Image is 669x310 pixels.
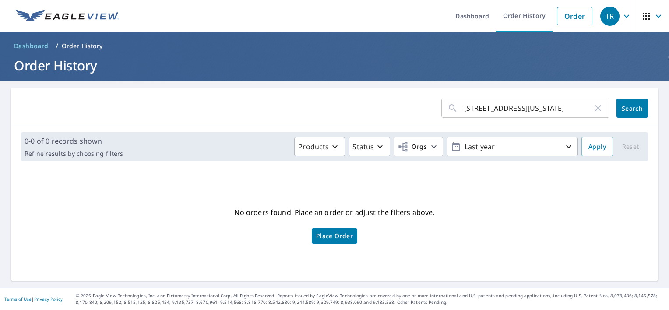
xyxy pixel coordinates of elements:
span: Search [623,104,641,113]
span: Orgs [398,141,427,152]
a: Terms of Use [4,296,32,302]
button: Orgs [394,137,443,156]
a: Privacy Policy [34,296,63,302]
p: © 2025 Eagle View Technologies, Inc. and Pictometry International Corp. All Rights Reserved. Repo... [76,292,665,306]
li: / [56,41,58,51]
p: No orders found. Place an order or adjust the filters above. [234,205,434,219]
a: Place Order [312,228,357,244]
h1: Order History [11,56,658,74]
span: Place Order [316,234,353,238]
a: Dashboard [11,39,52,53]
p: Products [298,141,329,152]
button: Last year [447,137,578,156]
nav: breadcrumb [11,39,658,53]
div: TR [600,7,620,26]
p: 0-0 of 0 records shown [25,136,123,146]
button: Status [349,137,390,156]
p: Last year [461,139,563,155]
span: Dashboard [14,42,49,50]
p: Order History [62,42,103,50]
button: Products [294,137,345,156]
button: Search [616,99,648,118]
p: | [4,296,63,302]
input: Address, Report #, Claim ID, etc. [464,96,593,120]
a: Order [557,7,592,25]
span: Apply [588,141,606,152]
button: Apply [581,137,613,156]
p: Refine results by choosing filters [25,150,123,158]
img: EV Logo [16,10,119,23]
p: Status [352,141,374,152]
